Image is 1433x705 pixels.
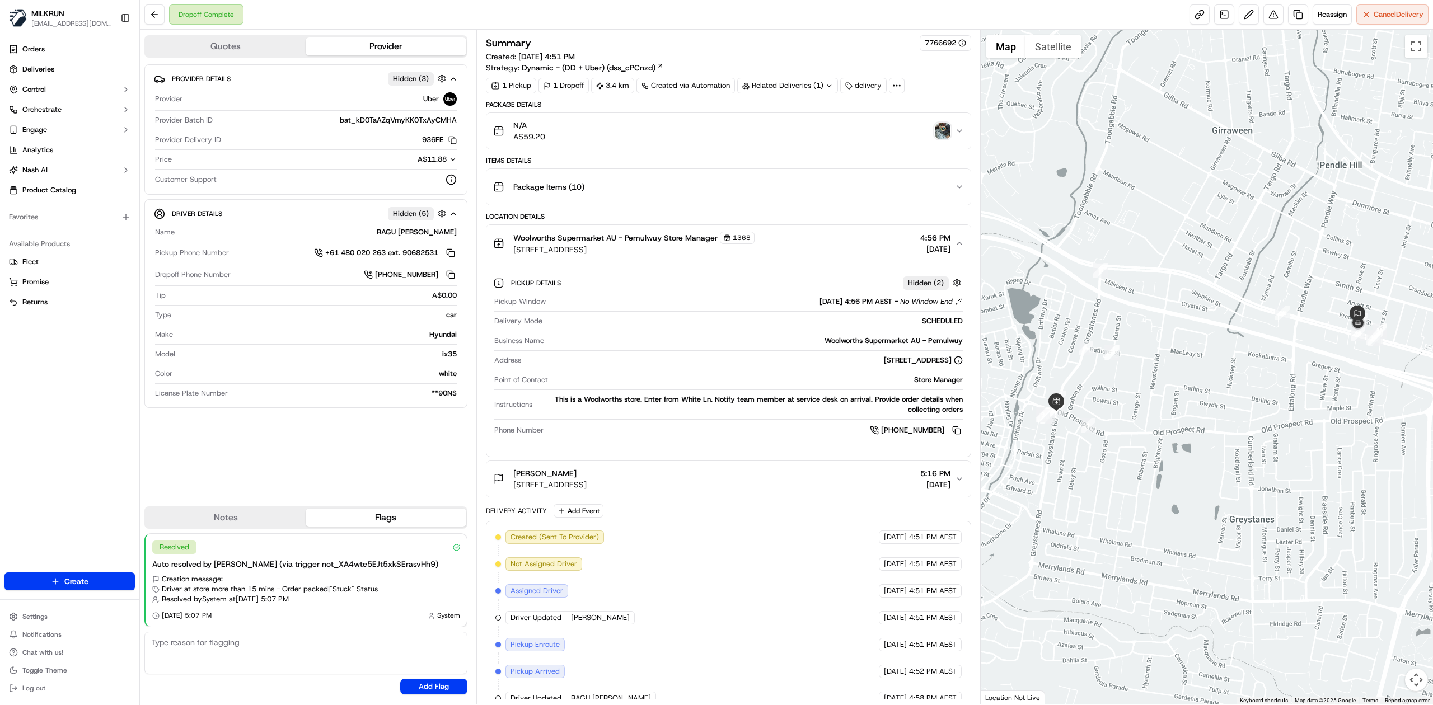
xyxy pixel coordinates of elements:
[152,540,196,554] div: Resolved
[486,169,971,205] button: Package Items (10)
[591,78,634,93] div: 3.4 km
[375,270,438,280] span: [PHONE_NUMBER]
[4,273,135,291] button: Promise
[340,115,457,125] span: bat_kD0TaAZqVmyKK0TxAyCMHA
[840,78,887,93] div: delivery
[1351,326,1365,341] div: 18
[909,532,957,542] span: 4:51 PM AEST
[909,613,957,623] span: 4:51 PM AEST
[4,60,135,78] a: Deliveries
[1040,409,1055,424] div: 8
[511,693,561,703] span: Driver Updated
[1405,35,1427,58] button: Toggle fullscreen view
[4,141,135,159] a: Analytics
[9,297,130,307] a: Returns
[884,640,907,650] span: [DATE]
[1374,10,1423,20] span: Cancel Delivery
[22,612,48,621] span: Settings
[443,92,457,106] img: uber-new-logo.jpeg
[1362,697,1378,703] a: Terms (opens in new tab)
[908,278,944,288] span: Hidden ( 2 )
[22,64,54,74] span: Deliveries
[636,78,735,93] a: Created via Automation
[909,640,957,650] span: 4:51 PM AEST
[155,270,231,280] span: Dropoff Phone Number
[1079,341,1093,355] div: 6
[920,468,950,479] span: 5:16 PM
[909,693,957,703] span: 4:58 PM AEST
[1373,323,1387,337] div: 15
[513,120,545,131] span: N/A
[4,101,135,119] button: Orchestrate
[31,19,111,28] button: [EMAIL_ADDRESS][DOMAIN_NAME]
[4,609,135,624] button: Settings
[4,208,135,226] div: Favorites
[511,640,560,650] span: Pickup Enroute
[423,94,439,104] span: Uber
[819,297,892,307] span: [DATE] 4:56 PM AEST
[909,666,957,676] span: 4:52 PM AEST
[538,78,589,93] div: 1 Dropoff
[146,509,306,527] button: Notes
[22,105,62,115] span: Orchestrate
[22,666,67,675] span: Toggle Theme
[306,37,466,55] button: Provider
[909,586,957,596] span: 4:51 PM AEST
[511,666,560,676] span: Pickup Arrived
[486,461,971,497] button: [PERSON_NAME][STREET_ADDRESS]5:16 PM[DATE]
[154,204,458,223] button: Driver DetailsHidden (5)
[486,51,575,62] span: Created:
[418,154,447,164] span: A$11.88
[494,375,548,385] span: Point of Contact
[22,684,45,693] span: Log out
[884,613,907,623] span: [DATE]
[1104,345,1119,360] div: 5
[511,613,561,623] span: Driver Updated
[22,297,48,307] span: Returns
[4,645,135,660] button: Chat with us!
[314,247,457,259] button: +61 480 020 263 ext. 90682531
[22,277,49,287] span: Promise
[180,349,457,359] div: ix35
[155,349,175,359] span: Model
[400,679,467,694] button: Add Flag
[155,388,228,398] span: License Plate Number
[884,559,907,569] span: [DATE]
[513,181,584,192] span: Package Items ( 10 )
[920,479,950,490] span: [DATE]
[162,584,378,594] span: Driver at store more than 15 mins - Order packed | "Stuck" Status
[22,648,63,657] span: Chat with us!
[22,165,48,175] span: Nash AI
[486,113,971,149] button: N/AA$59.20photo_proof_of_delivery image
[22,185,76,195] span: Product Catalog
[486,100,971,109] div: Package Details
[513,479,587,490] span: [STREET_ADDRESS]
[1025,35,1081,58] button: Show satellite imagery
[552,375,963,385] div: Store Manager
[511,559,577,569] span: Not Assigned Driver
[486,78,536,93] div: 1 Pickup
[1313,4,1352,25] button: Reassign
[935,123,950,139] img: photo_proof_of_delivery image
[9,9,27,27] img: MILKRUN
[388,206,449,220] button: Hidden (5)
[486,38,531,48] h3: Summary
[4,40,135,58] a: Orders
[486,62,664,73] div: Strategy:
[422,135,457,145] button: 936FE
[22,257,39,267] span: Fleet
[325,248,438,258] span: +61 480 020 263 ext. 90682531
[179,227,457,237] div: RAGU [PERSON_NAME]
[155,310,171,320] span: Type
[437,611,460,620] span: System
[486,506,547,515] div: Delivery Activity
[4,235,135,253] div: Available Products
[1318,10,1347,20] span: Reassign
[984,690,1020,704] img: Google
[155,290,166,300] span: Tip
[1093,263,1108,278] div: 11
[4,161,135,179] button: Nash AI
[155,248,229,258] span: Pickup Phone Number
